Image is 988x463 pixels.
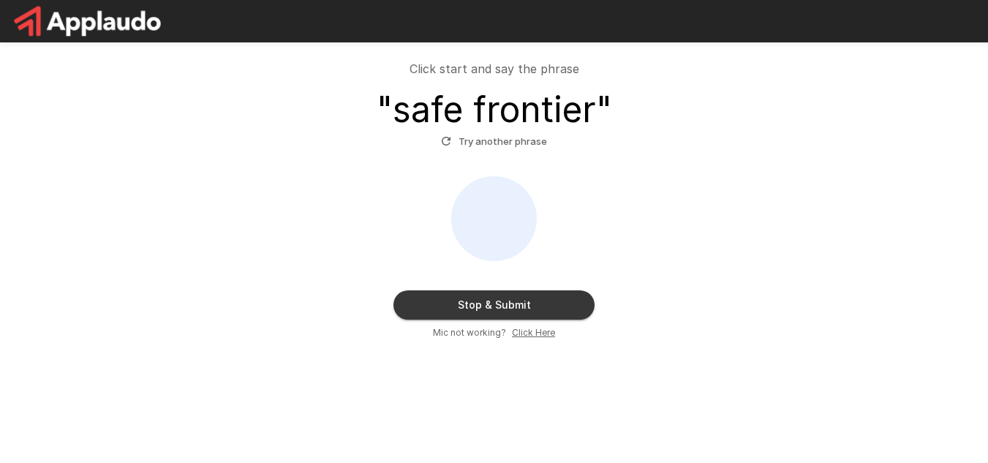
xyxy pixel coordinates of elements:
h3: " safe frontier " [377,89,612,130]
button: Stop & Submit [393,290,595,320]
button: Try another phrase [437,130,551,153]
u: Click Here [512,327,555,338]
span: Mic not working? [433,325,506,340]
p: Click start and say the phrase [410,60,579,78]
